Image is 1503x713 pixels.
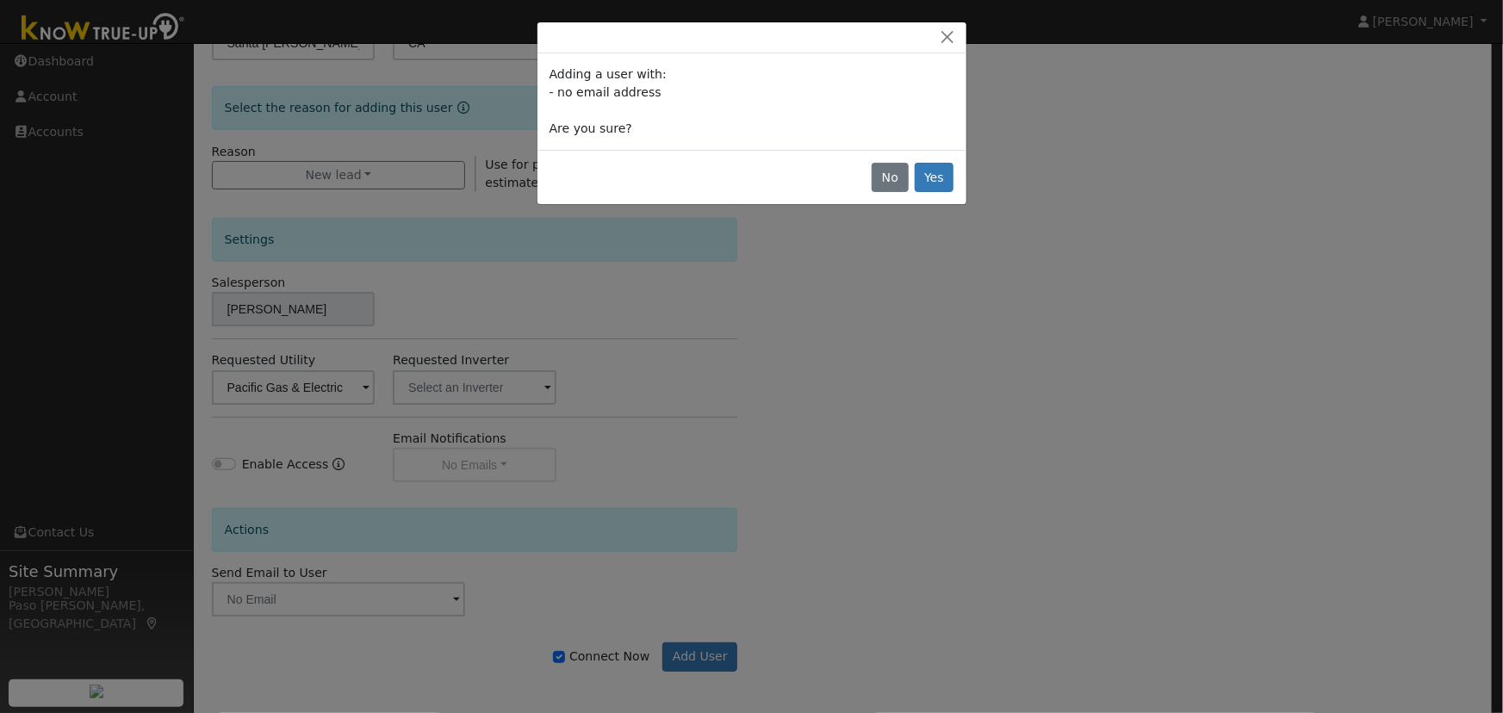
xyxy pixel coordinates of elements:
span: - no email address [550,85,661,99]
button: No [872,163,908,192]
span: Are you sure? [550,121,632,135]
button: Close [935,28,960,46]
span: Adding a user with: [550,67,667,81]
button: Yes [915,163,954,192]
